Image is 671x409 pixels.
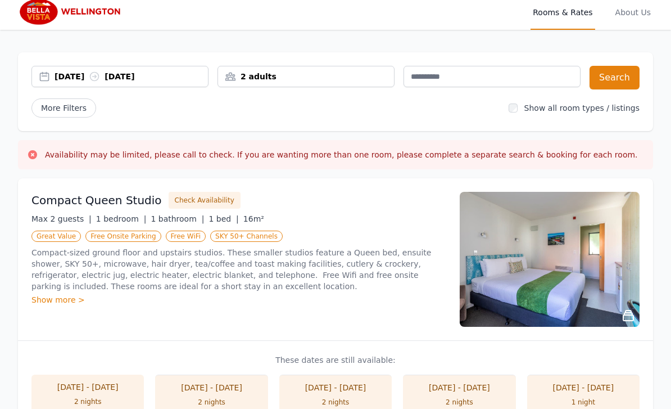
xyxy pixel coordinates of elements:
div: [DATE] [DATE] [55,71,208,82]
span: 16m² [243,214,264,223]
span: 1 bedroom | [96,214,147,223]
span: Free Onsite Parking [85,231,161,242]
button: Check Availability [169,192,241,209]
h3: Compact Queen Studio [31,192,162,208]
div: 2 adults [218,71,394,82]
div: 2 nights [43,397,133,406]
span: Great Value [31,231,81,242]
span: More Filters [31,98,96,118]
div: [DATE] - [DATE] [43,381,133,393]
span: Free WiFi [166,231,206,242]
div: [DATE] - [DATE] [166,382,256,393]
label: Show all room types / listings [524,104,640,113]
button: Search [590,66,640,89]
div: 1 night [538,398,628,407]
span: SKY 50+ Channels [210,231,283,242]
div: 2 nights [414,398,504,407]
span: 1 bed | [208,214,238,223]
div: Show more > [31,294,446,305]
div: [DATE] - [DATE] [538,382,628,393]
div: [DATE] - [DATE] [414,382,504,393]
div: 2 nights [291,398,380,407]
p: These dates are still available: [31,354,640,366]
div: [DATE] - [DATE] [291,382,380,393]
p: Compact-sized ground floor and upstairs studios. These smaller studios feature a Queen bed, ensui... [31,247,446,292]
h3: Availability may be limited, please call to check. If you are wanting more than one room, please ... [45,149,638,160]
span: 1 bathroom | [151,214,204,223]
div: 2 nights [166,398,256,407]
span: Max 2 guests | [31,214,92,223]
